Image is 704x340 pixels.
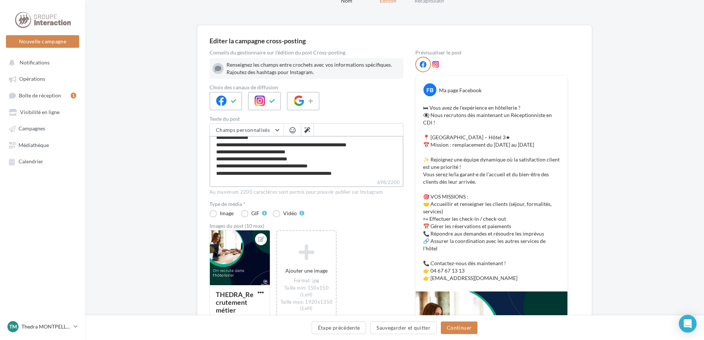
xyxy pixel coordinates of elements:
[209,50,403,55] div: Conseils du gestionnaire sur l'édition du post Cross-posting
[209,116,403,121] label: Texte du post
[220,211,234,216] div: Image
[6,35,79,48] button: Nouvelle campagne
[209,223,403,229] div: Images du post (10 max)
[209,189,403,196] div: Au maximum 2200 caractères sont permis pour pouvoir publier sur Instagram
[209,201,403,207] label: Type de média *
[370,321,437,334] button: Sauvegarder et quitter
[19,126,45,132] span: Campagnes
[209,37,306,44] div: Editer la campagne cross-posting
[679,315,697,333] div: Open Intercom Messenger
[312,321,366,334] button: Étape précédente
[19,159,43,165] span: Calendrier
[415,50,568,55] div: Prévisualiser le post
[216,127,270,133] span: Champs personnalisés
[19,92,61,99] span: Boîte de réception
[4,56,78,69] button: Notifications
[4,154,81,168] a: Calendrier
[209,179,403,187] label: 698/2200
[423,104,560,282] p: 🛏 Vous avez de l’expérience en hôtellerie ? 👁‍🗨 Nous recrutons dès maintenant un Réceptionniste e...
[227,61,400,76] div: Renseignez les champs entre crochets avec vos informations spécifiques. Rajoutez des hashtags pou...
[4,121,81,135] a: Campagnes
[441,321,477,334] button: Continuer
[4,105,81,119] a: Visibilité en ligne
[4,89,81,102] a: Boîte de réception1
[19,76,45,82] span: Opérations
[9,323,17,330] span: TM
[439,87,482,94] div: Ma page Facebook
[20,109,60,115] span: Visibilité en ligne
[21,323,71,330] p: Thedra MONTPELLIER
[20,59,50,66] span: Notifications
[6,320,79,334] a: TM Thedra MONTPELLIER
[283,211,297,216] div: Vidéo
[251,211,259,216] div: GIF
[423,83,436,96] div: FB
[210,124,284,136] button: Champs personnalisés
[4,72,81,85] a: Opérations
[209,85,403,90] label: Choix des canaux de diffusion
[4,138,81,151] a: Médiathèque
[19,142,49,148] span: Médiathèque
[71,93,76,99] div: 1
[216,290,254,322] div: THEDRA_Recrutement métier hôtelleri...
